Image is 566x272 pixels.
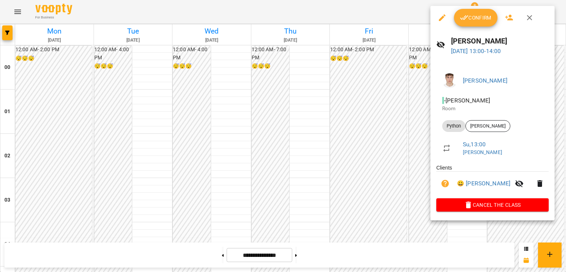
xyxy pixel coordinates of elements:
span: [PERSON_NAME] [466,123,510,129]
button: Unpaid. Bill the attendance? [436,175,454,192]
a: Su , 13:00 [463,141,486,148]
img: 8fe045a9c59afd95b04cf3756caf59e6.jpg [442,73,457,88]
ul: Clients [436,164,549,198]
button: Confirm [454,9,497,27]
button: Cancel the class [436,198,549,212]
span: Cancel the class [442,200,543,209]
div: [PERSON_NAME] [465,120,510,132]
a: [PERSON_NAME] [463,149,502,155]
p: Room [442,105,543,112]
a: 😀 [PERSON_NAME] [457,179,510,188]
span: Confirm [460,13,492,22]
span: Python [442,123,465,129]
h6: [PERSON_NAME] [451,35,549,47]
span: - [PERSON_NAME] [442,97,492,104]
a: [DATE] 13:00-14:00 [451,48,501,55]
a: [PERSON_NAME] [463,77,507,84]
